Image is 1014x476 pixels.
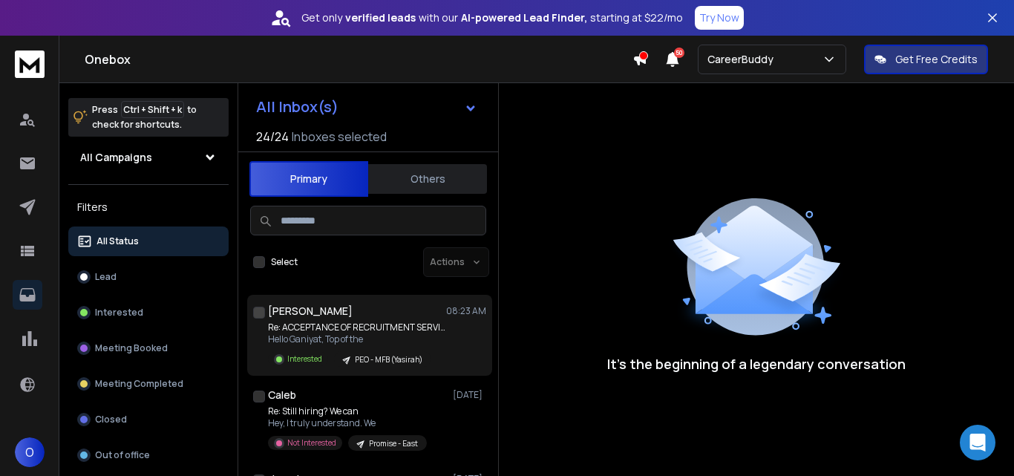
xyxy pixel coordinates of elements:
[68,197,229,218] h3: Filters
[121,101,184,118] span: Ctrl + Shift + k
[15,437,45,467] button: O
[80,150,152,165] h1: All Campaigns
[355,354,422,365] p: PEO - MFB (Yasirah)
[95,271,117,283] p: Lead
[95,414,127,426] p: Closed
[97,235,139,247] p: All Status
[287,437,336,449] p: Not Interested
[256,100,338,114] h1: All Inbox(s)
[244,92,489,122] button: All Inbox(s)
[607,353,906,374] p: It’s the beginning of a legendary conversation
[95,378,183,390] p: Meeting Completed
[287,353,322,365] p: Interested
[68,405,229,434] button: Closed
[895,52,978,67] p: Get Free Credits
[446,305,486,317] p: 08:23 AM
[249,161,368,197] button: Primary
[301,10,683,25] p: Get only with our starting at $22/mo
[268,405,427,417] p: Re: Still hiring? We can
[369,438,418,449] p: Promise - East
[292,128,387,146] h3: Inboxes selected
[707,52,779,67] p: CareerBuddy
[268,322,446,333] p: Re: ACCEPTANCE OF RECRUITMENT SERVICES
[268,388,296,402] h1: Caleb
[68,440,229,470] button: Out of office
[960,425,995,460] div: Open Intercom Messenger
[453,389,486,401] p: [DATE]
[95,307,143,319] p: Interested
[268,417,427,429] p: Hey, I truly understand. We
[461,10,587,25] strong: AI-powered Lead Finder,
[674,48,684,58] span: 50
[68,298,229,327] button: Interested
[68,143,229,172] button: All Campaigns
[68,262,229,292] button: Lead
[15,50,45,78] img: logo
[268,333,446,345] p: Hello Ganiyat, Top of the
[85,50,632,68] h1: Onebox
[699,10,739,25] p: Try Now
[95,449,150,461] p: Out of office
[271,256,298,268] label: Select
[92,102,197,132] p: Press to check for shortcuts.
[345,10,416,25] strong: verified leads
[695,6,744,30] button: Try Now
[68,369,229,399] button: Meeting Completed
[68,226,229,256] button: All Status
[368,163,487,195] button: Others
[864,45,988,74] button: Get Free Credits
[95,342,168,354] p: Meeting Booked
[268,304,353,319] h1: [PERSON_NAME]
[256,128,289,146] span: 24 / 24
[68,333,229,363] button: Meeting Booked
